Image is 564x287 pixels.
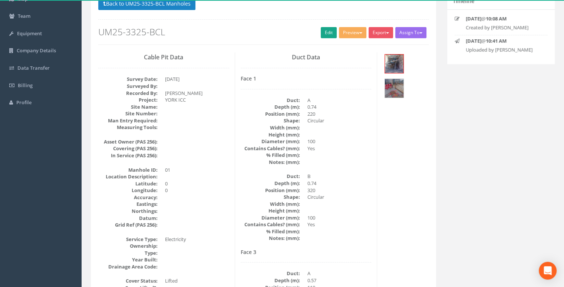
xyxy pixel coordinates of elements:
span: Company Details [17,47,56,54]
dt: Shape: [241,117,300,124]
dt: Northings: [98,208,158,215]
dt: Eastings: [98,201,158,208]
dt: Drainage Area Code: [98,263,158,270]
span: Data Transfer [17,65,50,71]
dt: Height (mm): [241,207,300,214]
dd: A [307,270,372,277]
div: Open Intercom Messenger [539,262,557,280]
dt: Asset Owner (PAS 256): [98,138,158,145]
strong: [DATE] [466,15,481,22]
dt: Service Type: [98,236,158,243]
dd: [PERSON_NAME] [165,90,229,97]
dt: Datum: [98,215,158,222]
dt: Diameter (mm): [241,214,300,221]
dd: 0 [165,187,229,194]
dt: Site Number: [98,110,158,117]
dt: Depth (m): [241,103,300,110]
dt: Type: [98,250,158,257]
dd: 01 [165,166,229,174]
img: 0f1375ca-c383-6b89-ea2b-df6fca24c647_48c2bb13-c1f1-5580-3105-45da7a39bbda_thumb.jpg [385,55,403,73]
dt: % Filled (mm): [241,228,300,235]
dd: 320 [307,187,372,194]
dt: Duct: [241,97,300,104]
dt: Shape: [241,194,300,201]
span: Profile [16,99,32,106]
dt: Cover Status: [98,277,158,284]
h2: UM25-3325-BCL [98,27,429,37]
dt: Measuring Tools: [98,124,158,131]
dt: Width (mm): [241,124,300,131]
h4: Face 3 [241,249,372,255]
dd: 0.74 [307,180,372,187]
dd: [DATE] [165,76,229,83]
dt: Man Entry Required: [98,117,158,124]
button: Preview [339,27,366,38]
dt: Contains Cables? (mm): [241,145,300,152]
span: Billing [18,82,33,89]
dt: Diameter (mm): [241,138,300,145]
dt: Contains Cables? (mm): [241,221,300,228]
dt: In Service (PAS 256): [98,152,158,159]
dt: Site Name: [98,103,158,110]
dt: Notes: (mm): [241,159,300,166]
a: Edit [321,27,337,38]
dt: Longitude: [98,187,158,194]
dt: Grid Ref (PAS 256): [98,221,158,228]
strong: 10:41 AM [486,37,507,44]
dt: Survey Date: [98,76,158,83]
dd: 100 [307,214,372,221]
dt: Depth (m): [241,277,300,284]
dd: Lifted [165,277,229,284]
button: Export [369,27,393,38]
h4: Face 1 [241,76,372,81]
dd: Circular [307,117,372,124]
dd: A [307,97,372,104]
dt: Ownership: [98,243,158,250]
dt: Manhole ID: [98,166,158,174]
strong: 10:08 AM [486,15,507,22]
dt: Position (mm): [241,187,300,194]
dd: Yes [307,145,372,152]
p: Created by [PERSON_NAME] [466,24,541,31]
p: Uploaded by [PERSON_NAME] [466,46,541,53]
button: Assign To [395,27,426,38]
h3: Duct Data [241,54,372,61]
dt: Year Built: [98,256,158,263]
dt: Latitude: [98,180,158,187]
dd: Electricity [165,236,229,243]
dd: Yes [307,221,372,228]
dd: YORK ICC [165,96,229,103]
h3: Cable Pit Data [98,54,229,61]
span: Team [18,13,30,19]
dt: Duct: [241,173,300,180]
dt: Surveyed By: [98,83,158,90]
p: @ [466,15,541,22]
dd: 100 [307,138,372,145]
dt: Duct: [241,270,300,277]
dt: Position (mm): [241,110,300,118]
dd: B [307,173,372,180]
span: Equipment [17,30,42,37]
dd: 0.57 [307,277,372,284]
dt: Project: [98,96,158,103]
dt: Covering (PAS 256): [98,145,158,152]
dt: % Filled (mm): [241,152,300,159]
dt: Width (mm): [241,201,300,208]
dt: Notes: (mm): [241,235,300,242]
dt: Location Description: [98,173,158,180]
img: 0f1375ca-c383-6b89-ea2b-df6fca24c647_7ff4f8fa-78f6-02fd-560e-3dd2de215a3f_thumb.jpg [385,79,403,98]
dt: Height (mm): [241,131,300,138]
dt: Accuracy: [98,194,158,201]
dd: Circular [307,194,372,201]
dt: Recorded By: [98,90,158,97]
dd: 220 [307,110,372,118]
dt: Depth (m): [241,180,300,187]
dd: 0 [165,180,229,187]
dd: 0.74 [307,103,372,110]
p: @ [466,37,541,44]
strong: [DATE] [466,37,481,44]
